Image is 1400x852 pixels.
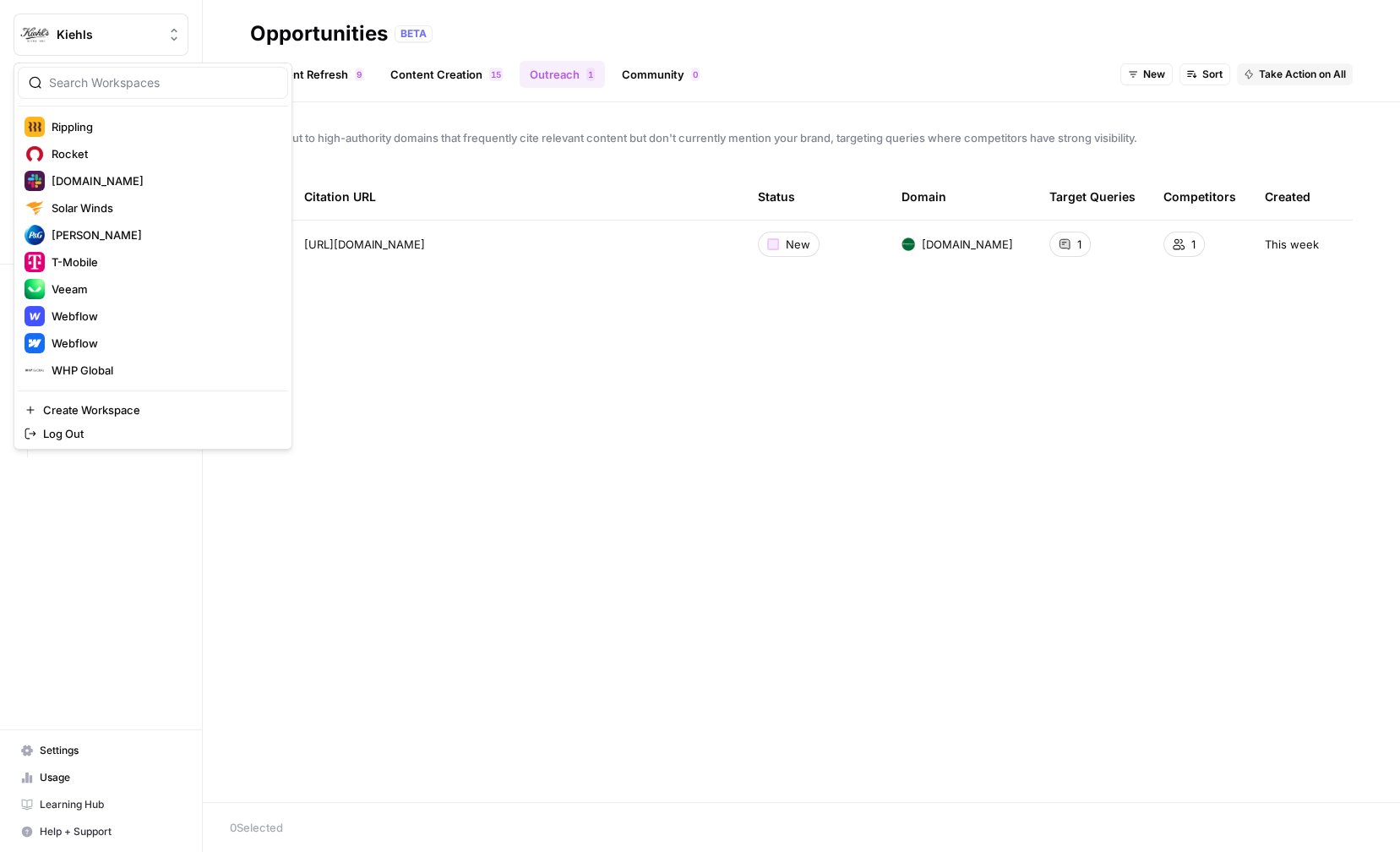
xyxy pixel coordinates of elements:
[586,68,595,81] div: 1
[355,68,363,81] div: 9
[693,68,698,81] span: 0
[25,306,45,326] img: Webflow Logo
[52,335,275,352] span: Webflow
[1237,63,1353,85] button: Take Action on All
[489,68,503,81] div: 15
[25,198,45,218] img: Solar Winds Logo
[52,362,275,379] span: WHP Global
[1179,63,1230,85] button: Sort
[25,117,45,137] img: Rippling Logo
[40,770,181,785] span: Usage
[43,425,275,442] span: Log Out
[1202,67,1223,82] span: Sort
[1049,173,1136,220] div: Target Queries
[1265,236,1319,253] span: This week
[758,173,795,220] div: Status
[922,236,1013,253] span: [DOMAIN_NAME]
[250,129,1353,146] span: Reach out to high-authority domains that frequently cite relevant content but don't currently men...
[1163,173,1236,220] div: Competitors
[40,797,181,812] span: Learning Hub
[40,824,181,839] span: Help + Support
[25,252,45,272] img: T-Mobile Logo
[43,401,275,418] span: Create Workspace
[14,63,292,450] div: Workspace: Kiehls
[52,145,275,162] span: Rocket
[786,236,810,253] span: New
[230,819,1373,836] div: 0 Selected
[1265,173,1310,220] div: Created
[25,144,45,164] img: Rocket Logo
[19,19,50,50] img: Kiehls Logo
[25,333,45,353] img: Webflow Logo
[250,20,388,47] div: Opportunities
[49,74,277,91] input: Search Workspaces
[18,398,288,422] a: Create Workspace
[25,360,45,380] img: WHP Global Logo
[612,61,710,88] a: Community0
[304,236,425,253] span: [URL][DOMAIN_NAME]
[14,737,188,764] a: Settings
[14,791,188,818] a: Learning Hub
[25,225,45,245] img: Sterling Cooper Logo
[52,118,275,135] span: Rippling
[25,171,45,191] img: slack.com Logo
[57,26,159,43] span: Kiehls
[52,308,275,325] span: Webflow
[902,173,946,220] div: Domain
[14,818,188,845] button: Help + Support
[691,68,700,81] div: 0
[52,199,275,216] span: Solar Winds
[250,61,373,88] a: Content Refresh9
[357,68,362,81] span: 9
[520,61,605,88] a: Outreach1
[1077,236,1081,253] span: 1
[304,173,731,220] div: Citation URL
[395,25,433,42] div: BETA
[902,238,915,251] img: oa9z2vvkloo6spstcruse7cyrwwl
[25,279,45,299] img: Veeam Logo
[588,68,593,81] span: 1
[52,281,275,298] span: Veeam
[52,227,275,243] span: [PERSON_NAME]
[14,764,188,791] a: Usage
[52,254,275,270] span: T-Mobile
[380,61,513,88] a: Content Creation15
[14,14,188,56] button: Workspace: Kiehls
[1191,236,1196,253] span: 1
[40,743,181,758] span: Settings
[1143,67,1165,82] span: New
[52,172,275,189] span: [DOMAIN_NAME]
[496,68,501,81] span: 5
[1120,63,1173,85] button: New
[18,422,288,445] a: Log Out
[1259,67,1346,82] span: Take Action on All
[491,68,496,81] span: 1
